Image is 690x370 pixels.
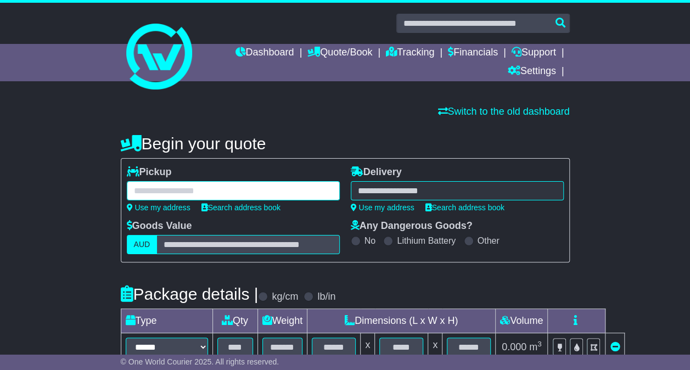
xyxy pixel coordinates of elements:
[201,203,281,212] a: Search address book
[127,203,190,212] a: Use my address
[428,333,442,362] td: x
[121,309,212,333] td: Type
[537,340,542,348] sup: 3
[121,134,570,153] h4: Begin your quote
[121,357,279,366] span: © One World Courier 2025. All rights reserved.
[121,285,259,303] h4: Package details |
[317,291,335,303] label: lb/in
[425,203,504,212] a: Search address book
[127,235,158,254] label: AUD
[496,309,548,333] td: Volume
[502,341,526,352] span: 0.000
[512,44,556,63] a: Support
[307,309,496,333] td: Dimensions (L x W x H)
[437,106,569,117] a: Switch to the old dashboard
[257,309,307,333] td: Weight
[397,236,456,246] label: Lithium Battery
[272,291,298,303] label: kg/cm
[351,220,473,232] label: Any Dangerous Goods?
[127,220,192,232] label: Goods Value
[529,341,542,352] span: m
[351,203,414,212] a: Use my address
[235,44,294,63] a: Dashboard
[361,333,375,362] td: x
[212,309,257,333] td: Qty
[364,236,375,246] label: No
[478,236,500,246] label: Other
[508,63,556,81] a: Settings
[127,166,172,178] label: Pickup
[307,44,372,63] a: Quote/Book
[448,44,498,63] a: Financials
[386,44,434,63] a: Tracking
[351,166,402,178] label: Delivery
[610,341,620,352] a: Remove this item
